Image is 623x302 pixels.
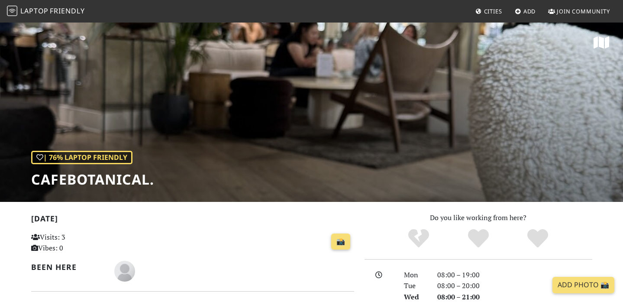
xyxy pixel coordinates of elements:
a: LaptopFriendly LaptopFriendly [7,4,85,19]
h2: [DATE] [31,214,354,227]
span: Laptop [20,6,48,16]
div: 08:00 – 19:00 [432,270,597,281]
h2: Been here [31,263,104,272]
p: Do you like working from here? [365,212,592,224]
a: 📸 [331,234,350,250]
span: Friendly [50,6,84,16]
span: Cities [484,7,502,15]
div: No [389,228,449,250]
img: blank-535327c66bd565773addf3077783bbfce4b00ec00e9fd257753287c682c7fa38.png [114,261,135,282]
div: Definitely! [508,228,568,250]
a: Cities [472,3,506,19]
div: Yes [449,228,508,250]
a: Add [511,3,539,19]
div: 08:00 – 20:00 [432,280,597,292]
span: Join Community [557,7,610,15]
span: Add [523,7,536,15]
div: Mon [399,270,432,281]
div: Tue [399,280,432,292]
img: LaptopFriendly [7,6,17,16]
div: | 76% Laptop Friendly [31,151,132,165]
a: Join Community [545,3,613,19]
p: Visits: 3 Vibes: 0 [31,232,132,254]
h1: Cafebotanical. [31,171,154,188]
a: Add Photo 📸 [552,277,614,293]
span: rafficorrieri078@gmail.com Corrieri [114,266,135,275]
